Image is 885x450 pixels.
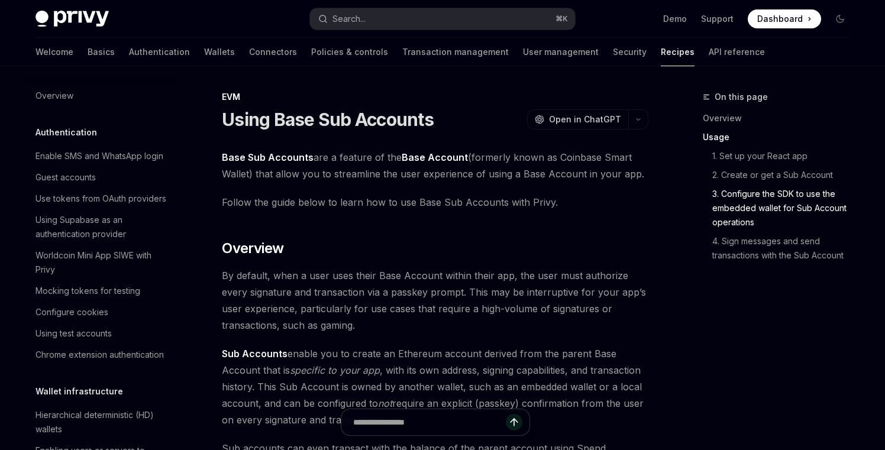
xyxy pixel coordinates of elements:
div: Search... [332,12,366,26]
h5: Wallet infrastructure [35,384,123,399]
a: Security [613,38,647,66]
div: Configure cookies [35,305,108,319]
span: enable you to create an Ethereum account derived from the parent Base Account that is , with its ... [222,345,648,428]
a: Transaction management [402,38,509,66]
div: EVM [222,91,648,103]
img: dark logo [35,11,109,27]
a: Overview [703,109,859,128]
div: Using test accounts [35,326,112,341]
button: Search...⌘K [310,8,575,30]
a: Authentication [129,38,190,66]
div: Mocking tokens for testing [35,284,140,298]
div: Worldcoin Mini App SIWE with Privy [35,248,170,277]
a: Overview [26,85,177,106]
a: Sub Accounts [222,348,288,360]
a: Policies & controls [311,38,388,66]
a: Recipes [661,38,695,66]
h1: Using Base Sub Accounts [222,109,434,130]
a: Enable SMS and WhatsApp login [26,145,177,167]
em: not [378,397,392,409]
a: Use tokens from OAuth providers [26,188,177,209]
a: User management [523,38,599,66]
a: 3. Configure the SDK to use the embedded wallet for Sub Account operations [712,184,859,232]
a: Base Sub Accounts [222,151,314,164]
span: Follow the guide below to learn how to use Base Sub Accounts with Privy. [222,194,648,211]
a: Demo [663,13,687,25]
a: Base Account [402,151,468,164]
a: 2. Create or get a Sub Account [712,166,859,184]
a: Usage [703,128,859,147]
span: are a feature of the (formerly known as Coinbase Smart Wallet) that allow you to streamline the u... [222,149,648,182]
a: Mocking tokens for testing [26,280,177,302]
a: Connectors [249,38,297,66]
div: Enable SMS and WhatsApp login [35,149,163,163]
a: Worldcoin Mini App SIWE with Privy [26,245,177,280]
span: ⌘ K [555,14,568,24]
a: API reference [709,38,765,66]
span: Overview [222,239,283,258]
a: Chrome extension authentication [26,344,177,365]
a: Welcome [35,38,73,66]
a: Using Supabase as an authentication provider [26,209,177,245]
span: Open in ChatGPT [549,114,621,125]
a: 4. Sign messages and send transactions with the Sub Account [712,232,859,265]
div: Hierarchical deterministic (HD) wallets [35,408,170,436]
button: Send message [506,414,522,430]
a: Wallets [204,38,235,66]
span: Dashboard [757,13,803,25]
span: On this page [715,90,768,104]
div: Use tokens from OAuth providers [35,192,166,206]
button: Open in ChatGPT [527,109,628,130]
a: Basics [88,38,115,66]
button: Toggle dark mode [831,9,850,28]
div: Guest accounts [35,170,96,184]
a: Dashboard [748,9,821,28]
a: Support [701,13,734,25]
a: Using test accounts [26,323,177,344]
div: Chrome extension authentication [35,348,164,362]
a: Guest accounts [26,167,177,188]
em: specific to your app [290,364,380,376]
div: Using Supabase as an authentication provider [35,213,170,241]
a: Hierarchical deterministic (HD) wallets [26,404,177,440]
a: Configure cookies [26,302,177,323]
div: Overview [35,89,73,103]
a: 1. Set up your React app [712,147,859,166]
h5: Authentication [35,125,97,140]
span: By default, when a user uses their Base Account within their app, the user must authorize every s... [222,267,648,334]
